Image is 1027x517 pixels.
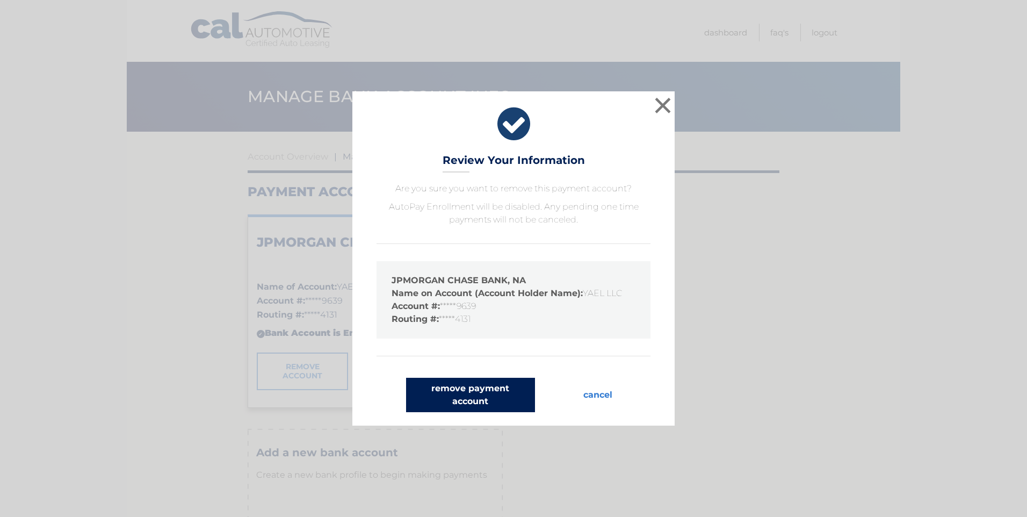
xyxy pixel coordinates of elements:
strong: Account #: [392,301,440,311]
strong: Name on Account (Account Holder Name): [392,288,583,298]
h3: Review Your Information [443,154,585,173]
strong: Routing #: [392,314,439,324]
p: Are you sure you want to remove this payment account? [377,182,650,195]
button: remove payment account [406,378,535,412]
p: AutoPay Enrollment will be disabled. Any pending one time payments will not be canceled. [377,200,650,226]
strong: JPMORGAN CHASE BANK, NA [392,275,526,285]
li: YAEL LLC [392,287,635,300]
button: × [652,95,674,116]
button: cancel [575,378,621,412]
